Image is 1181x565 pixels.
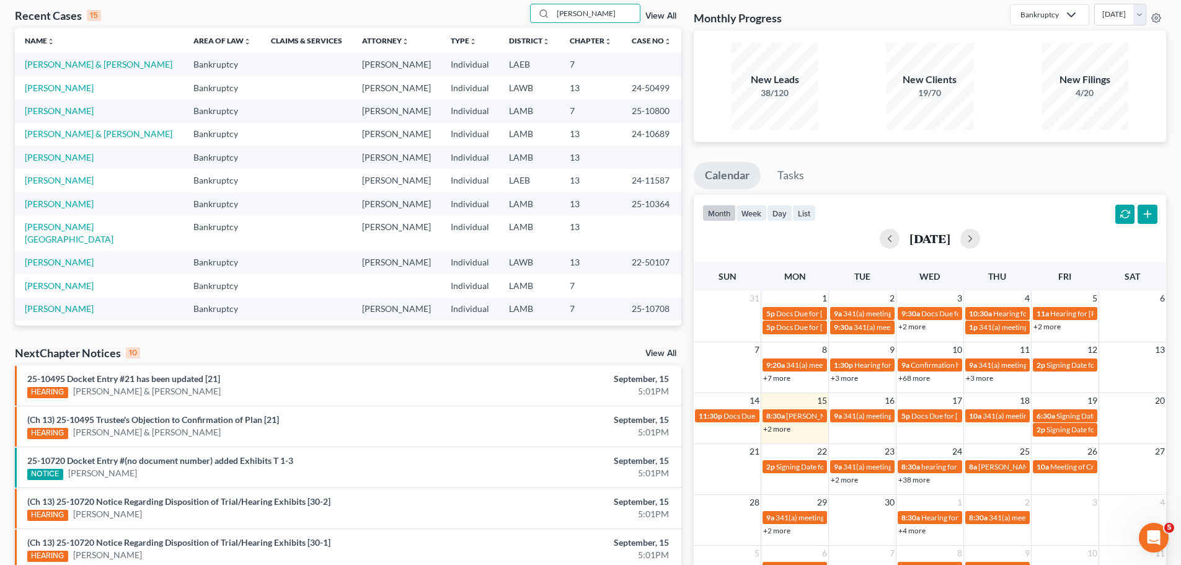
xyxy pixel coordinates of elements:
[766,462,775,471] span: 2p
[834,323,852,332] span: 9:30a
[622,76,681,99] td: 24-50499
[27,496,330,507] a: (Ch 13) 25-10720 Notice Regarding Disposition of Trial/Hearing Exhibits [30-2]
[622,321,681,344] td: 25-10616
[1056,411,1167,420] span: Signing Date for [PERSON_NAME]
[898,475,930,484] a: +38 more
[352,76,441,99] td: [PERSON_NAME]
[901,360,909,370] span: 9a
[73,385,221,398] a: [PERSON_NAME] & [PERSON_NAME]
[352,321,441,344] td: [PERSON_NAME]
[27,428,68,439] div: HEARING
[352,123,441,146] td: [PERSON_NAME]
[27,373,220,384] a: 25-10495 Docket Entry #21 has been updated [21]
[702,205,736,221] button: month
[73,426,221,438] a: [PERSON_NAME] & [PERSON_NAME]
[767,205,792,221] button: day
[184,321,261,344] td: Bankruptcy
[766,323,775,332] span: 5p
[969,411,981,420] span: 10a
[748,393,761,408] span: 14
[560,192,622,215] td: 13
[1086,393,1099,408] span: 19
[732,87,818,99] div: 38/120
[25,152,94,162] a: [PERSON_NAME]
[776,309,878,318] span: Docs Due for [PERSON_NAME]
[184,251,261,274] td: Bankruptcy
[979,323,1158,332] span: 341(a) meeting for [PERSON_NAME] [PERSON_NAME]
[560,274,622,297] td: 7
[622,99,681,122] td: 25-10800
[560,99,622,122] td: 7
[463,426,669,438] div: 5:01PM
[352,169,441,192] td: [PERSON_NAME]
[27,551,68,562] div: HEARING
[73,549,142,561] a: [PERSON_NAME]
[763,424,790,434] a: +2 more
[499,76,560,99] td: LAWB
[27,414,279,425] a: (Ch 13) 25-10495 Trustee's Objection to Confirmation of Plan [21]
[1024,291,1031,306] span: 4
[763,373,790,383] a: +7 more
[888,291,896,306] span: 2
[854,360,951,370] span: Hearing for [PERSON_NAME]
[463,467,669,479] div: 5:01PM
[25,105,94,116] a: [PERSON_NAME]
[956,495,963,510] span: 1
[184,215,261,251] td: Bankruptcy
[560,146,622,169] td: 13
[766,309,775,318] span: 5p
[622,123,681,146] td: 24-10689
[1037,462,1049,471] span: 10a
[969,309,992,318] span: 10:30a
[694,162,761,189] a: Calendar
[854,323,973,332] span: 341(a) meeting for [PERSON_NAME]
[901,309,920,318] span: 9:30a
[736,205,767,221] button: week
[1154,393,1166,408] span: 20
[843,411,963,420] span: 341(a) meeting for [PERSON_NAME]
[1159,495,1166,510] span: 4
[352,53,441,76] td: [PERSON_NAME]
[184,123,261,146] td: Bankruptcy
[1037,309,1049,318] span: 11a
[883,393,896,408] span: 16
[989,513,1108,522] span: 341(a) meeting for [PERSON_NAME]
[463,455,669,467] div: September, 15
[898,526,926,535] a: +4 more
[352,99,441,122] td: [PERSON_NAME]
[1086,342,1099,357] span: 12
[1042,87,1128,99] div: 4/20
[834,462,842,471] span: 9a
[901,513,920,522] span: 8:30a
[570,36,612,45] a: Chapterunfold_more
[441,192,499,215] td: Individual
[463,414,669,426] div: September, 15
[766,162,815,189] a: Tasks
[27,469,63,480] div: NOTICE
[25,59,172,69] a: [PERSON_NAME] & [PERSON_NAME]
[469,38,477,45] i: unfold_more
[921,309,1061,318] span: Docs Due for [US_STATE][PERSON_NAME]
[499,251,560,274] td: LAWB
[27,537,330,548] a: (Ch 13) 25-10720 Notice Regarding Disposition of Trial/Hearing Exhibits [30-1]
[969,513,988,522] span: 8:30a
[25,128,172,139] a: [PERSON_NAME] & [PERSON_NAME]
[834,360,853,370] span: 1:30p
[951,444,963,459] span: 24
[1159,291,1166,306] span: 6
[1091,291,1099,306] span: 5
[184,298,261,321] td: Bankruptcy
[560,76,622,99] td: 13
[509,36,550,45] a: Districtunfold_more
[560,53,622,76] td: 7
[911,360,1051,370] span: Confirmation hearing for [PERSON_NAME]
[553,4,640,22] input: Search by name...
[25,198,94,209] a: [PERSON_NAME]
[352,192,441,215] td: [PERSON_NAME]
[499,274,560,297] td: LAMB
[993,309,1090,318] span: Hearing for [PERSON_NAME]
[499,192,560,215] td: LAMB
[1086,444,1099,459] span: 26
[25,303,94,314] a: [PERSON_NAME]
[441,274,499,297] td: Individual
